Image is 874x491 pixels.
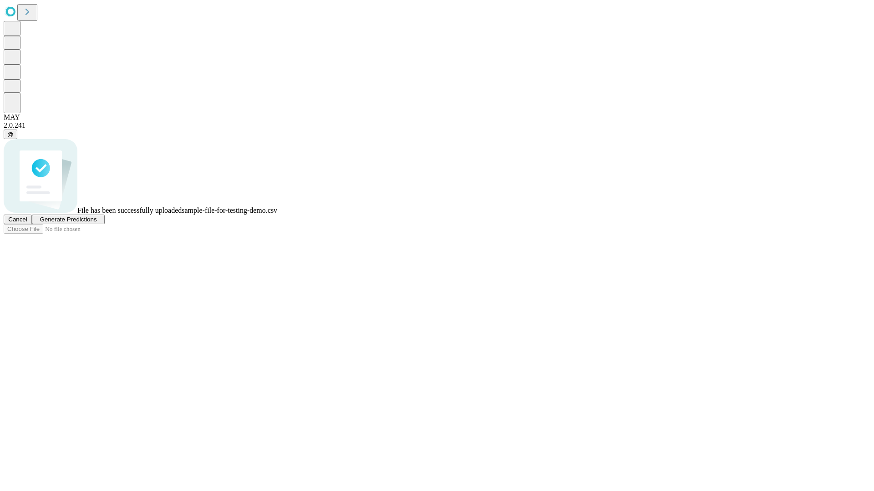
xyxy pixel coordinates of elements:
span: Cancel [8,216,27,223]
div: MAY [4,113,870,121]
span: Generate Predictions [40,216,97,223]
button: @ [4,130,17,139]
button: Generate Predictions [32,215,105,224]
span: @ [7,131,14,138]
span: File has been successfully uploaded [77,206,182,214]
span: sample-file-for-testing-demo.csv [182,206,277,214]
div: 2.0.241 [4,121,870,130]
button: Cancel [4,215,32,224]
